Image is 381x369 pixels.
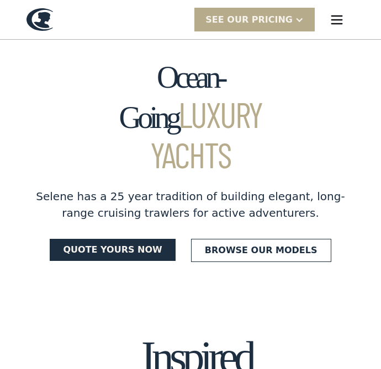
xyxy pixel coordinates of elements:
[50,239,175,261] a: Quote yours now
[27,8,53,31] a: home
[150,93,262,175] span: Luxury Yachts
[102,61,279,175] h1: Ocean-Going
[205,13,293,26] div: SEE Our Pricing
[27,188,354,221] div: Selene has a 25 year tradition of building elegant, long-range cruising trawlers for active adven...
[194,8,315,31] div: SEE Our Pricing
[191,239,331,262] a: Browse our models
[319,2,354,38] div: menu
